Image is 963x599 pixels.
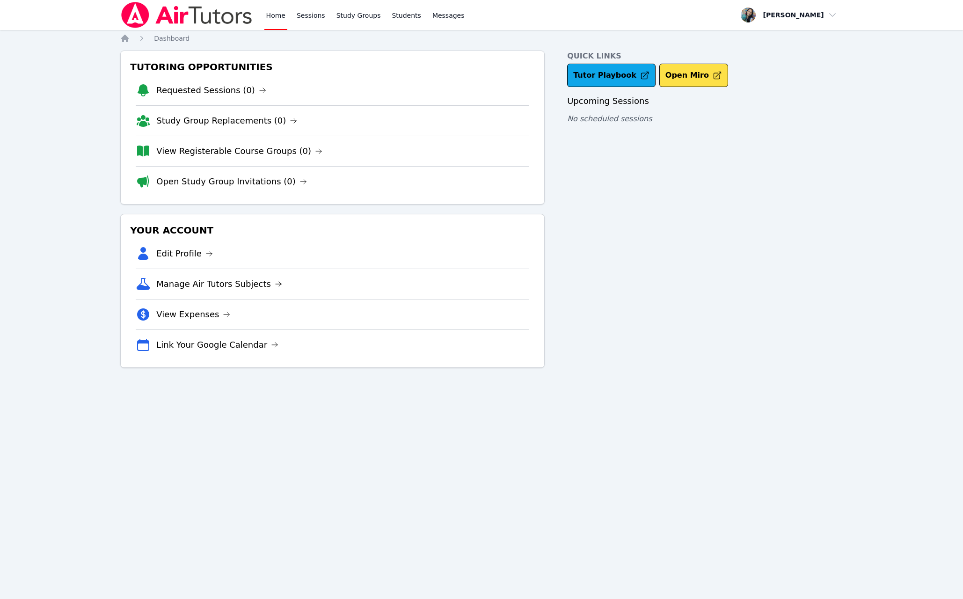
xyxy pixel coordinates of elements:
a: Open Study Group Invitations (0) [156,175,307,188]
img: Air Tutors [120,2,253,28]
a: Tutor Playbook [567,64,656,87]
nav: Breadcrumb [120,34,843,43]
h3: Your Account [128,222,537,239]
a: Manage Air Tutors Subjects [156,278,282,291]
a: View Expenses [156,308,230,321]
span: No scheduled sessions [567,114,652,123]
h4: Quick Links [567,51,843,62]
a: Study Group Replacements (0) [156,114,297,127]
a: Requested Sessions (0) [156,84,266,97]
button: Open Miro [659,64,728,87]
h3: Upcoming Sessions [567,95,843,108]
span: Messages [432,11,465,20]
a: Dashboard [154,34,190,43]
span: Dashboard [154,35,190,42]
a: Edit Profile [156,247,213,260]
a: View Registerable Course Groups (0) [156,145,322,158]
h3: Tutoring Opportunities [128,58,537,75]
a: Link Your Google Calendar [156,338,278,351]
